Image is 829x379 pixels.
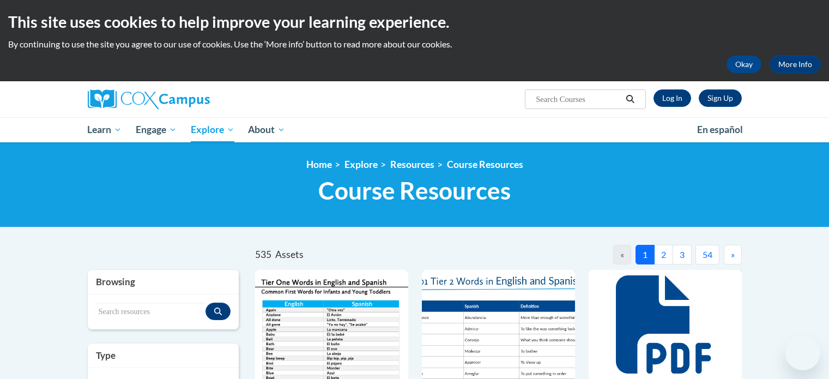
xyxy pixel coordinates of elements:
span: Course Resources [318,176,511,205]
span: Engage [136,123,177,136]
div: Main menu [71,117,758,142]
span: » [731,249,735,260]
a: Register [699,89,742,107]
a: Log In [653,89,691,107]
iframe: Button to launch messaging window [785,335,820,370]
button: Next [724,245,742,264]
a: About [241,117,292,142]
span: About [248,123,285,136]
span: En español [697,124,743,135]
a: En español [690,118,750,141]
span: Learn [87,123,122,136]
a: Engage [129,117,184,142]
p: By continuing to use the site you agree to our use of cookies. Use the ‘More info’ button to read... [8,38,821,50]
nav: Pagination Navigation [498,245,741,264]
input: Search Courses [535,93,622,106]
button: Search [622,93,638,106]
a: Resources [390,159,434,170]
a: Home [306,159,332,170]
img: Cox Campus [88,89,210,109]
span: Assets [275,249,304,260]
img: d35314be-4b7e-462d-8f95-b17e3d3bb747.pdf [255,270,408,379]
button: 2 [654,245,673,264]
a: Explore [344,159,378,170]
button: Okay [727,56,761,73]
a: Course Resources [447,159,523,170]
h3: Browsing [96,275,231,288]
button: 3 [673,245,692,264]
img: 836e94b2-264a-47ae-9840-fb2574307f3b.pdf [422,270,575,379]
button: 54 [695,245,719,264]
input: Search resources [96,303,206,321]
a: Learn [81,117,129,142]
h2: This site uses cookies to help improve your learning experience. [8,11,821,33]
span: Explore [191,123,234,136]
h3: Type [96,349,231,362]
a: Explore [184,117,241,142]
button: 1 [636,245,655,264]
span: 535 [255,249,271,260]
a: Cox Campus [88,89,295,109]
button: Search resources [205,303,231,320]
a: More Info [770,56,821,73]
